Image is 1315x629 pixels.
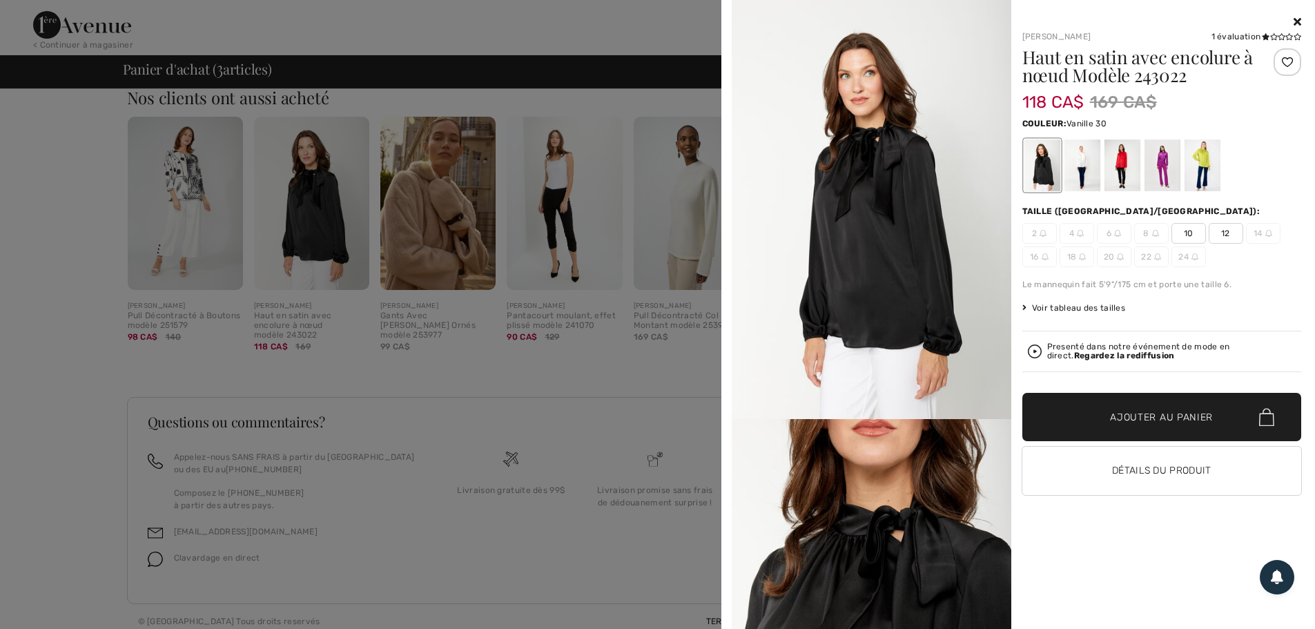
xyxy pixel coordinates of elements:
span: Couleur: [1022,119,1066,128]
img: ring-m.svg [1117,253,1124,260]
img: Bag.svg [1259,409,1274,427]
span: Voir tableau des tailles [1022,302,1126,314]
div: Noir [1024,139,1060,191]
div: 1 évaluation [1211,30,1301,43]
span: Vanille 30 [1066,119,1107,128]
div: Le mannequin fait 5'9"/175 cm et porte une taille 6. [1022,278,1302,291]
span: 2 [1022,223,1057,244]
div: Rouge A Levres 173 [1104,139,1140,191]
div: Presenté dans notre événement de mode en direct. [1047,342,1296,360]
span: 6 [1097,223,1131,244]
img: ring-m.svg [1042,253,1049,260]
span: 10 [1171,223,1206,244]
div: Vanille 30 [1064,139,1100,191]
img: Regardez la rediffusion [1028,345,1042,358]
a: [PERSON_NAME] [1022,32,1091,41]
div: Taille ([GEOGRAPHIC_DATA]/[GEOGRAPHIC_DATA]): [1022,205,1263,217]
span: 16 [1022,246,1057,267]
img: ring-m.svg [1077,230,1084,237]
span: Ajouter au panier [1110,410,1213,425]
img: ring-m.svg [1265,230,1272,237]
span: 14 [1246,223,1280,244]
img: ring-m.svg [1191,253,1198,260]
span: 8 [1134,223,1169,244]
span: 12 [1209,223,1243,244]
span: 22 [1134,246,1169,267]
span: 20 [1097,246,1131,267]
img: ring-m.svg [1079,253,1086,260]
img: ring-m.svg [1154,253,1161,260]
button: Détails du produit [1022,447,1302,495]
img: ring-m.svg [1152,230,1159,237]
span: 18 [1060,246,1094,267]
strong: Regardez la rediffusion [1074,351,1175,360]
span: 169 CA$ [1090,90,1157,115]
img: ring-m.svg [1114,230,1121,237]
span: 118 CA$ [1022,79,1084,112]
img: ring-m.svg [1040,230,1046,237]
div: Wasabi [1184,139,1220,191]
button: Ajouter au panier [1022,393,1302,441]
span: 4 [1060,223,1094,244]
div: Empress [1144,139,1180,191]
span: 24 [1171,246,1206,267]
h1: Haut en satin avec encolure à nœud Modèle 243022 [1022,48,1255,84]
span: Chat [30,10,59,22]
